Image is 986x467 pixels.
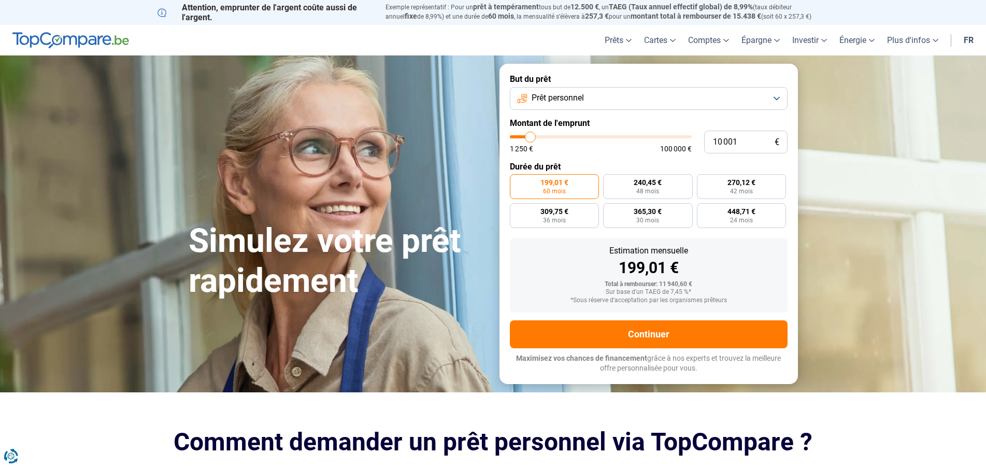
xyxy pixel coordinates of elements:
h2: Comment demander un prêt personnel via TopCompare ? [158,428,829,456]
span: 12.500 € [570,3,599,11]
span: TAEG (Taux annuel effectif global) de 8,99% [609,3,753,11]
span: 270,12 € [727,179,755,186]
a: Comptes [682,25,735,55]
span: prêt à tempérament [473,3,539,11]
p: Exemple représentatif : Pour un tous but de , un (taux débiteur annuel de 8,99%) et une durée de ... [385,3,829,21]
span: 365,30 € [634,208,662,215]
span: 36 mois [543,217,566,223]
a: Énergie [833,25,881,55]
span: 199,01 € [540,179,568,186]
span: 1 250 € [510,145,533,152]
span: montant total à rembourser de 15.438 € [631,12,761,20]
div: 199,01 € [518,260,779,276]
label: But du prêt [510,74,788,84]
span: 60 mois [543,188,566,194]
button: Continuer [510,320,788,348]
span: 42 mois [730,188,753,194]
label: Durée du prêt [510,162,788,172]
span: 100 000 € [660,145,692,152]
span: 60 mois [488,12,514,20]
p: Attention, emprunter de l'argent coûte aussi de l'argent. [158,3,373,22]
span: Prêt personnel [532,92,584,104]
span: Maximisez vos chances de financement [516,354,647,362]
img: TopCompare [12,32,129,49]
span: 257,3 € [585,12,609,20]
span: 48 mois [636,188,659,194]
p: grâce à nos experts et trouvez la meilleure offre personnalisée pour vous. [510,353,788,374]
a: Plus d'infos [881,25,945,55]
a: Cartes [638,25,682,55]
span: 30 mois [636,217,659,223]
label: Montant de l'emprunt [510,118,788,128]
div: *Sous réserve d'acceptation par les organismes prêteurs [518,297,779,304]
a: Épargne [735,25,786,55]
a: Prêts [598,25,638,55]
span: € [775,138,779,147]
span: 448,71 € [727,208,755,215]
span: 309,75 € [540,208,568,215]
h1: Simulez votre prêt rapidement [189,221,487,301]
span: fixe [405,12,417,20]
button: Prêt personnel [510,87,788,110]
a: Investir [786,25,833,55]
div: Sur base d'un TAEG de 7,45 %* [518,289,779,296]
a: fr [958,25,980,55]
span: 240,45 € [634,179,662,186]
div: Total à rembourser: 11 940,60 € [518,281,779,288]
div: Estimation mensuelle [518,247,779,255]
span: 24 mois [730,217,753,223]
